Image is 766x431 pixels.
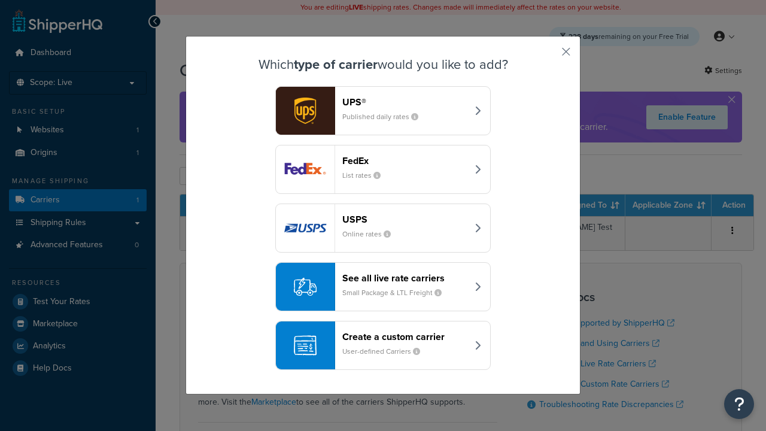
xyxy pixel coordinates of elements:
header: Create a custom carrier [342,331,467,342]
header: USPS [342,214,467,225]
h3: Which would you like to add? [216,57,550,72]
button: fedEx logoFedExList rates [275,145,491,194]
img: fedEx logo [276,145,335,193]
header: UPS® [342,96,467,108]
button: usps logoUSPSOnline rates [275,204,491,253]
img: icon-carrier-liverate-becf4550.svg [294,275,317,298]
button: Open Resource Center [724,389,754,419]
strong: type of carrier [294,54,378,74]
header: FedEx [342,155,467,166]
small: Online rates [342,229,400,239]
small: List rates [342,170,390,181]
button: Create a custom carrierUser-defined Carriers [275,321,491,370]
small: Published daily rates [342,111,428,122]
button: ups logoUPS®Published daily rates [275,86,491,135]
header: See all live rate carriers [342,272,467,284]
img: ups logo [276,87,335,135]
button: See all live rate carriersSmall Package & LTL Freight [275,262,491,311]
small: Small Package & LTL Freight [342,287,451,298]
img: icon-carrier-custom-c93b8a24.svg [294,334,317,357]
img: usps logo [276,204,335,252]
small: User-defined Carriers [342,346,430,357]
